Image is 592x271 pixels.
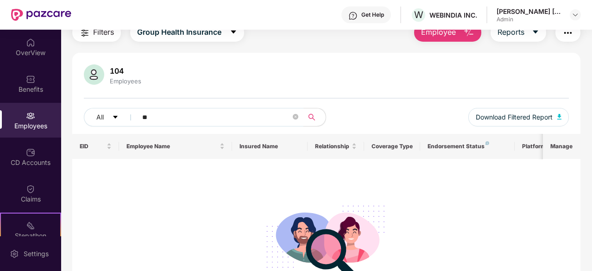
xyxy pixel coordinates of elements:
[361,11,384,19] div: Get Help
[491,23,546,42] button: Reportscaret-down
[26,38,35,47] img: svg+xml;base64,PHN2ZyBpZD0iSG9tZSIgeG1sbnM9Imh0dHA6Ly93d3cudzMub3JnLzIwMDAvc3ZnIiB3aWR0aD0iMjAiIG...
[485,141,489,145] img: svg+xml;base64,PHN2ZyB4bWxucz0iaHR0cDovL3d3dy53My5vcmcvMjAwMC9zdmciIHdpZHRoPSI4IiBoZWlnaHQ9IjgiIH...
[414,9,423,20] span: W
[79,27,90,38] img: svg+xml;base64,PHN2ZyB4bWxucz0iaHR0cDovL3d3dy53My5vcmcvMjAwMC9zdmciIHdpZHRoPSIyNCIgaGVpZ2h0PSIyNC...
[108,77,143,85] div: Employees
[429,11,477,19] div: WEBINDIA INC.
[93,26,114,38] span: Filters
[26,148,35,157] img: svg+xml;base64,PHN2ZyBpZD0iQ0RfQWNjb3VudHMiIGRhdGEtbmFtZT0iQ0QgQWNjb3VudHMiIHhtbG5zPSJodHRwOi8vd3...
[96,112,104,122] span: All
[498,26,524,38] span: Reports
[26,184,35,194] img: svg+xml;base64,PHN2ZyBpZD0iQ2xhaW0iIHhtbG5zPSJodHRwOi8vd3d3LnczLm9yZy8yMDAwL3N2ZyIgd2lkdGg9IjIwIi...
[80,143,105,150] span: EID
[364,134,421,159] th: Coverage Type
[26,75,35,84] img: svg+xml;base64,PHN2ZyBpZD0iQmVuZWZpdHMiIHhtbG5zPSJodHRwOi8vd3d3LnczLm9yZy8yMDAwL3N2ZyIgd2lkdGg9Ij...
[463,27,474,38] img: svg+xml;base64,PHN2ZyB4bWxucz0iaHR0cDovL3d3dy53My5vcmcvMjAwMC9zdmciIHhtbG5zOnhsaW5rPSJodHRwOi8vd3...
[308,134,364,159] th: Relationship
[293,114,298,120] span: close-circle
[348,11,358,20] img: svg+xml;base64,PHN2ZyBpZD0iSGVscC0zMngzMiIgeG1sbnM9Imh0dHA6Ly93d3cudzMub3JnLzIwMDAvc3ZnIiB3aWR0aD...
[21,249,51,258] div: Settings
[72,134,120,159] th: EID
[562,27,573,38] img: svg+xml;base64,PHN2ZyB4bWxucz0iaHR0cDovL3d3dy53My5vcmcvMjAwMC9zdmciIHdpZHRoPSIyNCIgaGVpZ2h0PSIyNC...
[497,16,561,23] div: Admin
[84,108,140,126] button: Allcaret-down
[1,231,60,240] div: Stepathon
[428,143,507,150] div: Endorsement Status
[130,23,244,42] button: Group Health Insurancecaret-down
[497,7,561,16] div: [PERSON_NAME] [PERSON_NAME]
[293,113,298,122] span: close-circle
[232,134,308,159] th: Insured Name
[126,143,218,150] span: Employee Name
[532,28,539,37] span: caret-down
[468,108,569,126] button: Download Filtered Report
[230,28,237,37] span: caret-down
[119,134,232,159] th: Employee Name
[112,114,119,121] span: caret-down
[303,113,321,121] span: search
[303,108,326,126] button: search
[315,143,350,150] span: Relationship
[543,134,580,159] th: Manage
[11,9,71,21] img: New Pazcare Logo
[476,112,553,122] span: Download Filtered Report
[557,114,562,120] img: svg+xml;base64,PHN2ZyB4bWxucz0iaHR0cDovL3d3dy53My5vcmcvMjAwMC9zdmciIHhtbG5zOnhsaW5rPSJodHRwOi8vd3...
[26,111,35,120] img: svg+xml;base64,PHN2ZyBpZD0iRW1wbG95ZWVzIiB4bWxucz0iaHR0cDovL3d3dy53My5vcmcvMjAwMC9zdmciIHdpZHRoPS...
[84,64,104,85] img: svg+xml;base64,PHN2ZyB4bWxucz0iaHR0cDovL3d3dy53My5vcmcvMjAwMC9zdmciIHhtbG5zOnhsaW5rPSJodHRwOi8vd3...
[108,66,143,76] div: 104
[421,26,456,38] span: Employee
[414,23,481,42] button: Employee
[137,26,221,38] span: Group Health Insurance
[10,249,19,258] img: svg+xml;base64,PHN2ZyBpZD0iU2V0dGluZy0yMHgyMCIgeG1sbnM9Imh0dHA6Ly93d3cudzMub3JnLzIwMDAvc3ZnIiB3aW...
[72,23,121,42] button: Filters
[572,11,579,19] img: svg+xml;base64,PHN2ZyBpZD0iRHJvcGRvd24tMzJ4MzIiIHhtbG5zPSJodHRwOi8vd3d3LnczLm9yZy8yMDAwL3N2ZyIgd2...
[26,221,35,230] img: svg+xml;base64,PHN2ZyB4bWxucz0iaHR0cDovL3d3dy53My5vcmcvMjAwMC9zdmciIHdpZHRoPSIyMSIgaGVpZ2h0PSIyMC...
[522,143,573,150] div: Platform Status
